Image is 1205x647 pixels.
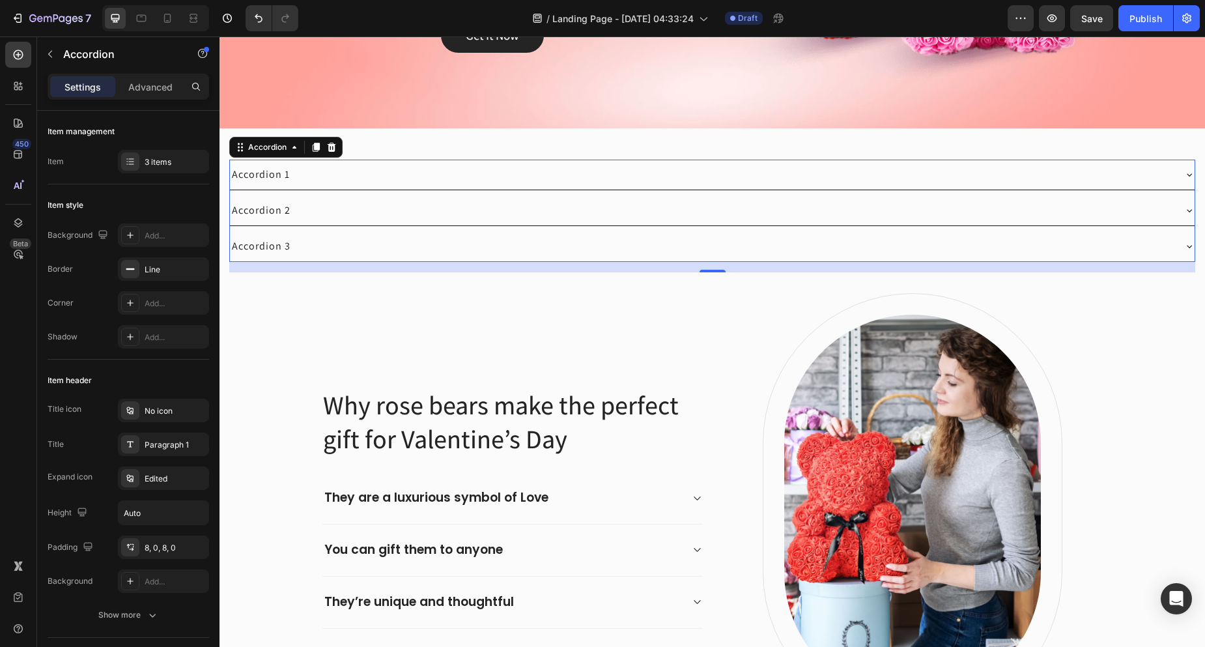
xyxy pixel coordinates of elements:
div: 8, 0, 8, 0 [145,542,206,554]
button: Save [1070,5,1113,31]
div: Title [48,439,64,450]
p: Advanced [128,80,173,94]
div: Item style [48,199,83,211]
div: Open Intercom Messenger [1161,583,1192,614]
div: 450 [12,139,31,149]
iframe: Design area [220,36,1205,647]
span: Landing Page - [DATE] 04:33:24 [552,12,694,25]
div: Line [145,264,206,276]
div: Expand icon [48,471,92,483]
div: 3 items [145,156,206,168]
div: Border [48,263,73,275]
div: Add... [145,230,206,242]
div: Item management [48,126,115,137]
div: Paragraph 1 [145,439,206,451]
div: Padding [48,539,96,556]
div: Add... [145,332,206,343]
div: Background [48,227,111,244]
span: / [546,12,550,25]
div: Add... [145,298,206,309]
div: Corner [48,297,74,309]
div: Show more [98,609,159,622]
p: 7 [85,10,91,26]
div: Edited [145,473,206,485]
div: Height [48,504,90,522]
button: Publish [1118,5,1173,31]
div: Publish [1129,12,1162,25]
div: Undo/Redo [246,5,298,31]
div: Add... [145,576,206,588]
div: Title icon [48,403,81,415]
input: Auto [119,501,208,525]
span: Draft [738,12,758,24]
div: Item header [48,375,92,386]
p: Settings [64,80,101,94]
div: No icon [145,405,206,417]
span: Save [1081,13,1103,24]
div: Item [48,156,64,167]
button: Show more [48,603,209,627]
div: Beta [10,238,31,249]
button: 7 [5,5,97,31]
p: Accordion [63,46,174,62]
div: Shadow [48,331,78,343]
div: Background [48,575,92,587]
